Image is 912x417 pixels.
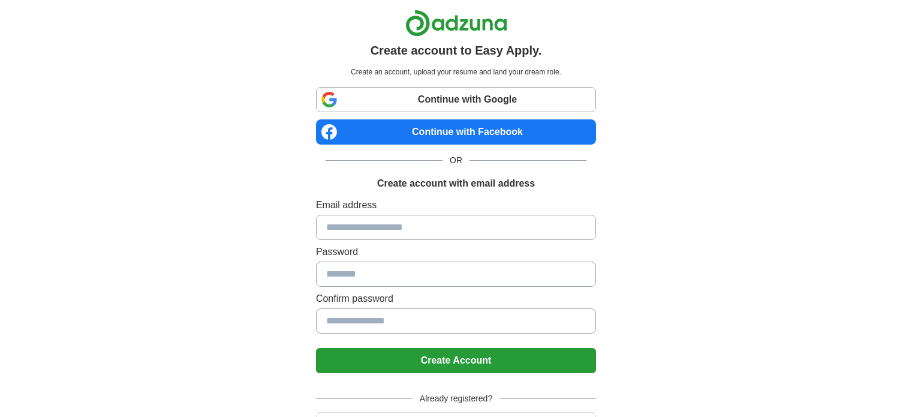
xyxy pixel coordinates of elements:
label: Confirm password [316,292,596,306]
label: Email address [316,198,596,212]
h1: Create account to Easy Apply. [371,41,542,59]
button: Create Account [316,348,596,373]
img: Adzuna logo [405,10,507,37]
a: Continue with Google [316,87,596,112]
label: Password [316,245,596,259]
span: Already registered? [413,392,499,405]
h1: Create account with email address [377,176,535,191]
span: OR [443,154,469,167]
p: Create an account, upload your resume and land your dream role. [318,67,594,77]
a: Continue with Facebook [316,119,596,145]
